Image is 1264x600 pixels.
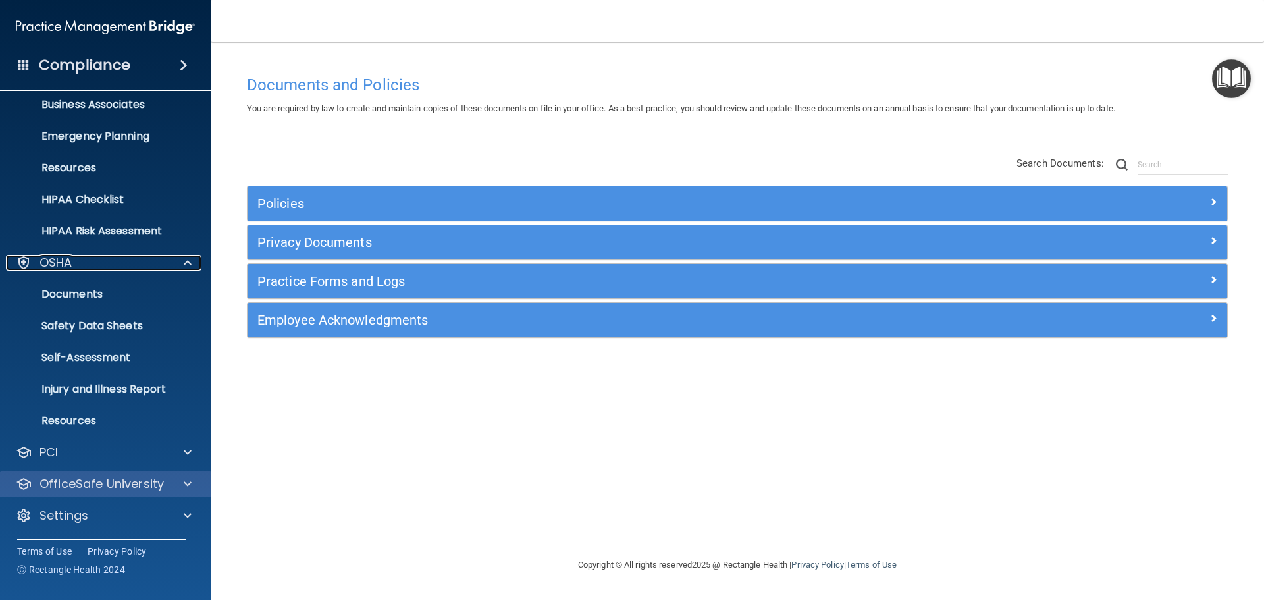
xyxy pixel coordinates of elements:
img: ic-search.3b580494.png [1116,159,1128,171]
a: Policies [257,193,1217,214]
p: Resources [9,414,188,427]
p: Settings [39,508,88,524]
p: HIPAA Risk Assessment [9,225,188,238]
div: Copyright © All rights reserved 2025 @ Rectangle Health | | [497,544,978,586]
p: Injury and Illness Report [9,383,188,396]
a: PCI [16,445,192,460]
p: HIPAA Checklist [9,193,188,206]
a: OSHA [16,255,192,271]
p: PCI [39,445,58,460]
h5: Practice Forms and Logs [257,274,972,288]
p: Resources [9,161,188,175]
a: OfficeSafe University [16,476,192,492]
span: Ⓒ Rectangle Health 2024 [17,563,125,576]
a: Practice Forms and Logs [257,271,1217,292]
button: Open Resource Center [1212,59,1251,98]
span: Search Documents: [1016,157,1104,169]
a: Privacy Policy [791,560,843,570]
p: OfficeSafe University [39,476,164,492]
p: Business Associates [9,98,188,111]
h4: Compliance [39,56,130,74]
a: Terms of Use [846,560,897,570]
a: Employee Acknowledgments [257,310,1217,331]
iframe: Drift Widget Chat Controller [1036,506,1248,559]
a: Privacy Documents [257,232,1217,253]
p: Emergency Planning [9,130,188,143]
p: Documents [9,288,188,301]
h5: Privacy Documents [257,235,972,250]
a: Settings [16,508,192,524]
input: Search [1138,155,1228,175]
h4: Documents and Policies [247,76,1228,94]
h5: Employee Acknowledgments [257,313,972,327]
h5: Policies [257,196,972,211]
p: Self-Assessment [9,351,188,364]
span: You are required by law to create and maintain copies of these documents on file in your office. ... [247,103,1115,113]
a: Privacy Policy [88,545,147,558]
p: OSHA [39,255,72,271]
a: Terms of Use [17,545,72,558]
p: Safety Data Sheets [9,319,188,333]
img: PMB logo [16,14,195,40]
